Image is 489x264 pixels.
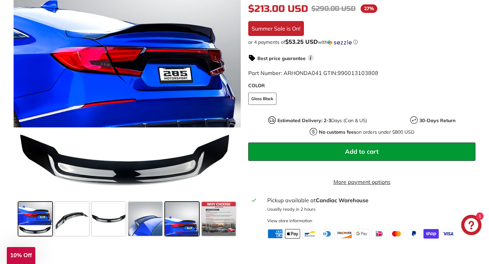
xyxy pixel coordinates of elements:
[372,229,387,239] img: ideal
[338,70,378,76] span: 990013103808
[361,4,377,13] span: 27%
[248,178,475,186] a: More payment options
[319,129,414,136] p: on orders under $800 USD
[307,55,314,61] span: i
[337,229,352,239] img: discover
[10,252,32,259] span: 10% Off
[277,117,367,124] p: Days (Can & US)
[257,55,306,61] strong: Best price guarantee
[320,229,335,239] img: diners_club
[354,229,369,239] img: google_pay
[327,39,352,45] img: Sezzle
[285,229,300,239] img: apple_pay
[267,196,472,204] div: Pickup available at
[277,117,331,124] strong: Estimated Delivery: 2-3
[248,39,475,45] div: or 4 payments of with
[248,143,475,161] button: Add to cart
[267,206,472,212] p: Usually ready in 2 hours
[302,229,318,239] img: bancontact
[389,229,404,239] img: master
[248,82,475,89] label: COLOR
[423,229,439,239] img: shopify_pay
[268,229,283,239] img: american_express
[419,117,455,124] strong: 30-Days Return
[319,129,356,135] strong: No customs fees
[406,229,421,239] img: paypal
[459,215,484,237] inbox-online-store-chat: Shopify online store chat
[248,39,475,45] div: or 4 payments of$53.25 USDwithSezzle Click to learn more about Sezzle
[248,70,378,76] span: Part Number: ARHONDA041 GTIN:
[311,4,356,13] span: $290.00 USD
[441,229,456,239] img: visa
[345,148,379,155] span: Add to cart
[285,38,318,45] span: $53.25 USD
[248,21,304,36] div: Summer Sale is On!
[267,218,312,224] div: View store information
[316,197,368,204] strong: Candiac Warehouse
[7,247,35,264] div: 10% Off
[248,3,308,15] span: $213.00 USD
